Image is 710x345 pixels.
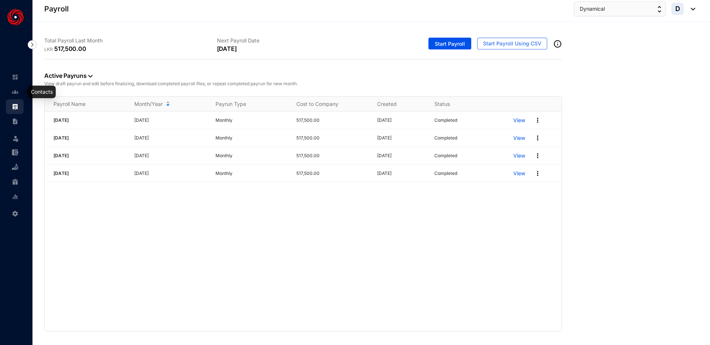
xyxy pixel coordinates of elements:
[12,149,18,156] img: expense-unselected.2edcf0507c847f3e9e96.svg
[434,134,457,142] p: Completed
[12,103,18,110] img: payroll.289672236c54bbec4828.svg
[134,134,206,142] p: [DATE]
[553,39,562,48] img: info-outined.c2a0bb1115a2853c7f4cb4062ec879bc.svg
[658,6,661,13] img: up-down-arrow.74152d26bf9780fbf563ca9c90304185.svg
[88,75,93,77] img: dropdown-black.8e83cc76930a90b1a4fdb6d089b7bf3a.svg
[45,97,125,111] th: Payroll Name
[296,170,368,177] p: 517,500.00
[534,117,541,124] img: more.27664ee4a8faa814348e188645a3c1fc.svg
[12,179,18,185] img: gratuity-unselected.a8c340787eea3cf492d7.svg
[377,170,425,177] p: [DATE]
[513,170,525,177] a: View
[513,117,525,124] a: View
[44,4,69,14] p: Payroll
[207,97,287,111] th: Payrun Type
[368,97,425,111] th: Created
[6,84,24,99] li: Contacts
[6,160,24,175] li: Loan
[12,164,18,170] img: loan-unselected.d74d20a04637f2d15ab5.svg
[216,152,287,159] p: Monthly
[425,97,504,111] th: Status
[44,72,93,79] a: Active Payruns
[12,135,19,142] img: leave-unselected.2934df6273408c3f84d9.svg
[28,40,37,49] img: nav-icon-right.af6afadce00d159da59955279c43614e.svg
[134,100,163,108] span: Month/Year
[12,74,18,80] img: home-unselected.a29eae3204392db15eaf.svg
[580,5,605,13] span: Dynamical
[7,9,24,25] img: logo
[6,70,24,84] li: Home
[44,80,562,87] p: View draft payrun and edit before finalizing, download completed payroll files, or repeat complet...
[434,152,457,159] p: Completed
[44,37,217,44] p: Total Payroll Last Month
[574,1,666,16] button: Dynamical
[428,38,471,49] button: Start Payroll
[12,193,18,200] img: report-unselected.e6a6b4230fc7da01f883.svg
[434,170,457,177] p: Completed
[377,152,425,159] p: [DATE]
[6,175,24,189] li: Gratuity
[217,44,237,53] p: [DATE]
[296,152,368,159] p: 517,500.00
[6,145,24,160] li: Expenses
[54,153,69,158] span: [DATE]
[534,170,541,177] img: more.27664ee4a8faa814348e188645a3c1fc.svg
[134,117,206,124] p: [DATE]
[54,135,69,141] span: [DATE]
[134,152,206,159] p: [DATE]
[54,117,69,123] span: [DATE]
[217,37,390,44] p: Next Payroll Date
[44,46,54,53] p: LKR
[377,117,425,124] p: [DATE]
[435,40,465,48] span: Start Payroll
[6,99,24,114] li: Payroll
[216,134,287,142] p: Monthly
[54,170,69,176] span: [DATE]
[675,6,680,12] span: D
[687,8,695,10] img: dropdown-black.8e83cc76930a90b1a4fdb6d089b7bf3a.svg
[216,170,287,177] p: Monthly
[216,117,287,124] p: Monthly
[287,97,368,111] th: Cost to Company
[534,134,541,142] img: more.27664ee4a8faa814348e188645a3c1fc.svg
[513,152,525,159] a: View
[513,134,525,142] a: View
[434,117,457,124] p: Completed
[6,189,24,204] li: Reports
[6,114,24,129] li: Contracts
[534,152,541,159] img: more.27664ee4a8faa814348e188645a3c1fc.svg
[54,44,86,53] p: 517,500.00
[12,118,18,125] img: contract-unselected.99e2b2107c0a7dd48938.svg
[12,210,18,217] img: settings-unselected.1febfda315e6e19643a1.svg
[483,40,541,47] span: Start Payroll Using CSV
[477,38,547,49] button: Start Payroll Using CSV
[377,134,425,142] p: [DATE]
[134,170,206,177] p: [DATE]
[12,89,18,95] img: people-unselected.118708e94b43a90eceab.svg
[296,117,368,124] p: 517,500.00
[296,134,368,142] p: 517,500.00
